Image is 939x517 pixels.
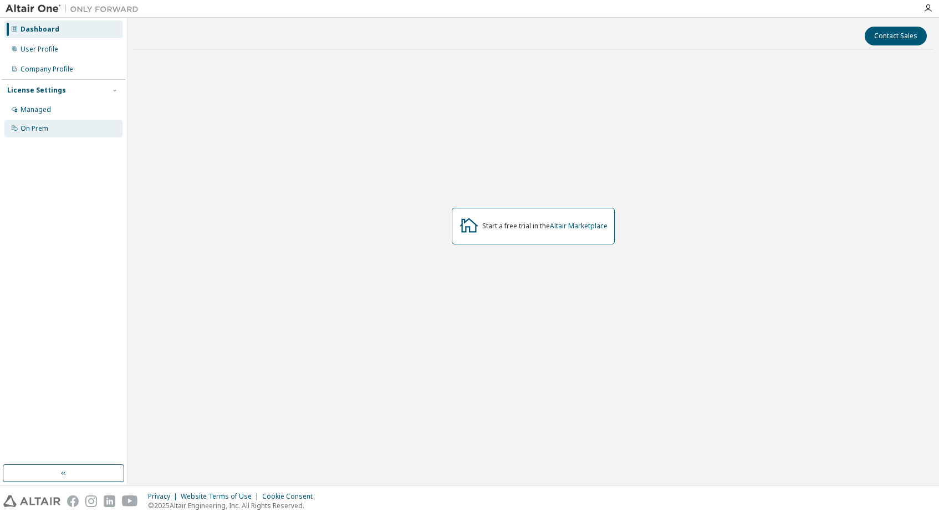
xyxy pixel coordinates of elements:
div: Cookie Consent [262,492,319,501]
div: Start a free trial in the [482,222,608,231]
p: © 2025 Altair Engineering, Inc. All Rights Reserved. [148,501,319,510]
img: instagram.svg [85,495,97,507]
div: Company Profile [21,65,73,74]
button: Contact Sales [865,27,927,45]
div: On Prem [21,124,48,133]
img: Altair One [6,3,144,14]
div: User Profile [21,45,58,54]
img: youtube.svg [122,495,138,507]
img: linkedin.svg [104,495,115,507]
div: Managed [21,105,51,114]
div: Privacy [148,492,181,501]
div: License Settings [7,86,66,95]
img: facebook.svg [67,495,79,507]
div: Dashboard [21,25,59,34]
a: Altair Marketplace [550,221,608,231]
div: Website Terms of Use [181,492,262,501]
img: altair_logo.svg [3,495,60,507]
